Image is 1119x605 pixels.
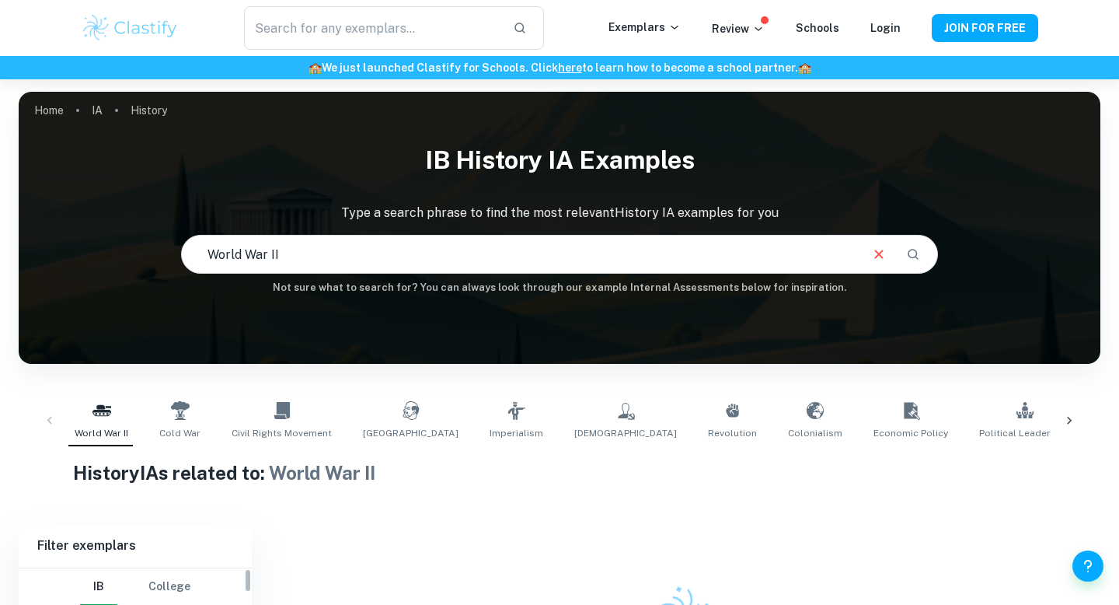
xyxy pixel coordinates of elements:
h6: Not sure what to search for? You can always look through our example Internal Assessments below f... [19,280,1100,296]
a: Home [34,100,64,121]
a: Schools [796,22,839,34]
p: History [131,102,167,119]
span: Colonialism [788,426,842,440]
input: E.g. Nazi Germany, atomic bomb, USA politics... [182,233,858,276]
button: JOIN FOR FREE [932,14,1038,42]
a: here [558,61,582,74]
a: Login [870,22,901,34]
span: Imperialism [490,426,543,440]
button: Clear [864,240,894,269]
span: Cold War [159,426,200,440]
span: Political Leadership [979,426,1070,440]
button: Help and Feedback [1072,551,1103,582]
span: Civil Rights Movement [232,426,332,440]
span: [DEMOGRAPHIC_DATA] [574,426,677,440]
h1: IB History IA examples [19,135,1100,185]
h6: Filter exemplars [19,524,252,568]
h6: We just launched Clastify for Schools. Click to learn how to become a school partner. [3,59,1116,76]
input: Search for any exemplars... [244,6,500,50]
p: Type a search phrase to find the most relevant History IA examples for you [19,204,1100,222]
span: World War II [75,426,128,440]
h1: History IAs related to: [73,459,1047,487]
p: Review [712,20,765,37]
span: Revolution [708,426,757,440]
span: 🏫 [309,61,322,74]
span: 🏫 [798,61,811,74]
button: Search [900,241,926,268]
img: Clastify logo [81,12,180,44]
span: World War II [269,462,375,484]
p: Exemplars [608,19,681,36]
span: Economic Policy [873,426,948,440]
a: IA [92,100,103,121]
span: [GEOGRAPHIC_DATA] [363,426,458,440]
